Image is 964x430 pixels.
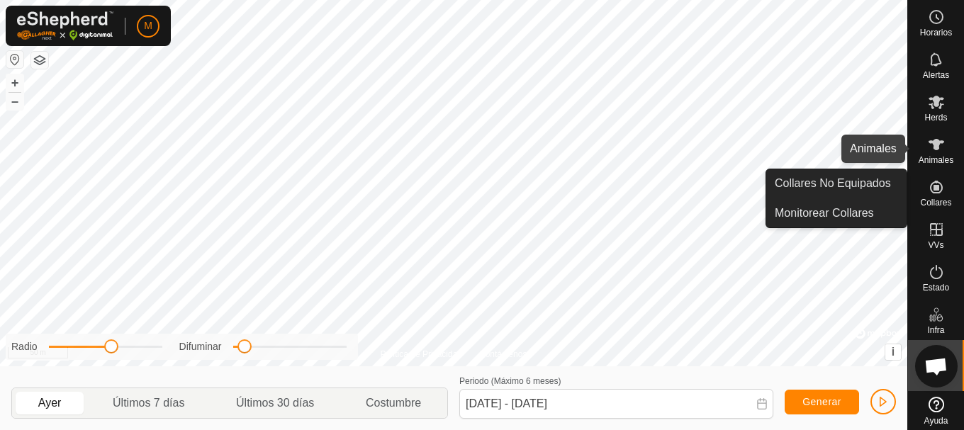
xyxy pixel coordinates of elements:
[6,74,23,91] button: +
[923,71,949,79] span: Alertas
[479,348,527,361] a: Contáctenos
[927,326,944,334] span: Infra
[919,156,953,164] span: Animales
[38,395,62,412] span: Ayer
[775,175,891,192] span: Collares No Equipados
[775,205,874,222] span: Monitorear Collares
[6,93,23,110] button: –
[928,241,943,249] span: VVs
[924,113,947,122] span: Herds
[892,346,895,358] span: i
[923,283,949,292] span: Estado
[459,376,561,386] label: Periodo (Máximo 6 meses)
[179,339,222,354] label: Difuminar
[366,395,421,412] span: Costumbre
[785,390,859,414] button: Generar
[885,344,901,360] button: i
[17,11,113,40] img: Logo Gallagher
[236,395,314,412] span: Últimos 30 días
[920,198,951,207] span: Collares
[802,396,841,407] span: Generar
[11,339,38,354] label: Radio
[766,169,907,198] a: Collares No Equipados
[144,18,152,33] span: M
[31,52,48,69] button: Capas del Mapa
[766,199,907,227] a: Monitorear Collares
[113,395,184,412] span: Últimos 7 días
[924,417,948,425] span: Ayuda
[6,51,23,68] button: Restablecer Mapa
[920,28,952,37] span: Horarios
[915,345,958,387] div: Chat abierto
[381,348,462,361] a: Política de Privacidad
[912,368,960,385] span: Mapa de Calor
